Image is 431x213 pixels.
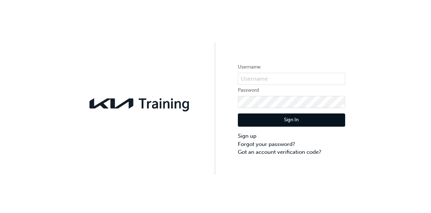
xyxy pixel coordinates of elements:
a: Sign up [238,132,345,140]
a: Got an account verification code? [238,148,345,156]
label: Password [238,86,345,95]
label: Username [238,63,345,71]
input: Username [238,73,345,85]
a: Forgot your password? [238,140,345,148]
img: kia-training [86,94,194,113]
button: Sign In [238,113,345,127]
